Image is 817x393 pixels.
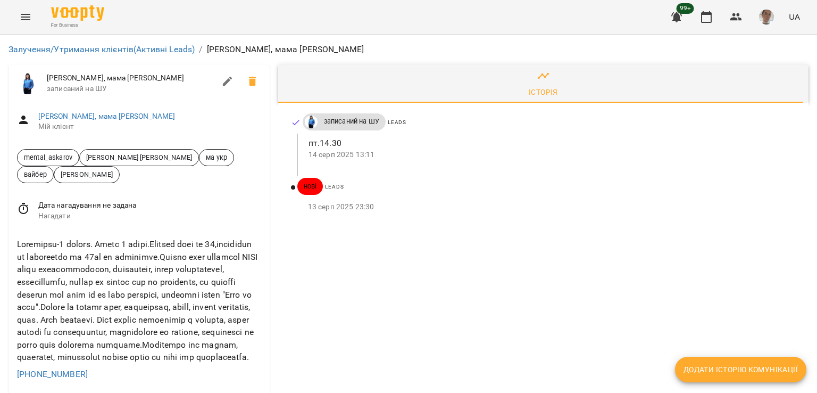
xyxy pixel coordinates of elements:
[38,112,176,120] a: [PERSON_NAME], мама [PERSON_NAME]
[309,137,791,150] p: пт.14.30
[13,4,38,30] button: Menu
[80,152,198,162] span: [PERSON_NAME] [PERSON_NAME]
[529,86,558,99] div: Історія
[308,202,791,212] p: 13 серп 2025 23:30
[47,84,215,94] span: записаний на ШУ
[38,121,261,132] span: Мій клієнт
[759,10,774,24] img: 4dd45a387af7859874edf35ff59cadb1.jpg
[15,236,263,366] div: Loremipsu-1 dolors. Ametc 1 adipi.Elitsed doei te 34,incididun ut laboreetdo ma 47al en adminimve...
[297,182,323,191] span: нові
[47,73,215,84] span: [PERSON_NAME], мама [PERSON_NAME]
[199,43,202,56] li: /
[303,116,318,128] a: Дащенко Аня
[9,44,195,54] a: Залучення/Утримання клієнтів(Активні Leads)
[17,73,38,94] img: Дащенко Аня
[18,152,79,162] span: mental_askarov
[199,152,234,162] span: ма укр
[388,119,406,125] span: Leads
[309,150,791,160] p: 14 серп 2025 13:11
[17,369,88,379] a: [PHONE_NUMBER]
[54,169,119,179] span: [PERSON_NAME]
[677,3,694,14] span: 99+
[683,363,798,376] span: Додати історію комунікації
[675,357,806,382] button: Додати історію комунікації
[785,7,804,27] button: UA
[325,184,344,190] span: Leads
[207,43,364,56] p: [PERSON_NAME], мама [PERSON_NAME]
[51,22,104,29] span: For Business
[9,43,808,56] nav: breadcrumb
[38,211,261,222] span: Нагадати
[38,200,261,211] span: Дата нагадування не задана
[789,11,800,22] span: UA
[318,117,386,126] span: записаний на ШУ
[18,169,53,179] span: вайбер
[305,116,318,128] img: Дащенко Аня
[51,5,104,21] img: Voopty Logo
